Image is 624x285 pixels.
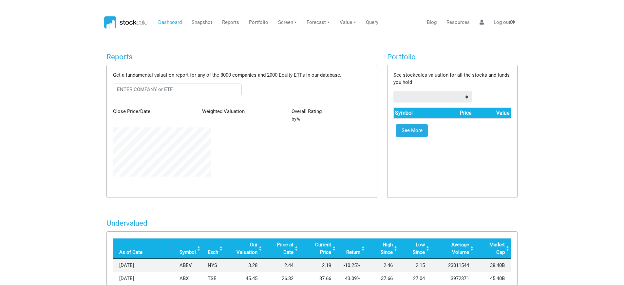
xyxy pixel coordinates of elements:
td: 37.66 [299,272,337,285]
span: Close Price/Date [113,108,150,114]
h4: Reports [106,52,377,61]
th: Symbol [394,108,435,119]
th: Symbol: activate to sort column ascending [174,238,202,259]
th: Price at Date: activate to sort column ascending [263,238,299,259]
th: Low Since: activate to sort column ascending [399,238,431,259]
h4: Portfolio [387,52,518,61]
td: 2.44 [263,259,299,272]
td: 43.09% [337,272,366,285]
td: 37.66 [366,272,399,285]
a: Value [337,16,359,29]
td: 23011544 [431,259,475,272]
td: -10.25% [337,259,366,272]
p: See stockcalcs valuation for all the stocks and funds you hold [393,71,511,86]
p: Get a fundamental valuation report for any of the 8000 companies and 2000 Equity ETFs in our data... [113,71,371,79]
a: Forecast [304,16,332,29]
td: 2.46 [366,259,399,272]
a: See More [396,124,428,137]
a: Blog [424,16,439,29]
td: 27.04 [399,272,431,285]
td: [DATE] [113,259,174,272]
th: Price [435,108,472,119]
td: ABX [174,272,202,285]
td: [DATE] [113,272,174,285]
th: Return: activate to sort column ascending [337,238,366,259]
th: Market Cap: activate to sort column ascending [475,238,511,259]
th: Value [472,108,511,119]
a: Screen [275,16,299,29]
th: Our Valuation: activate to sort column ascending [224,238,263,259]
td: 45.40B [475,272,511,285]
td: 38.40B [475,259,511,272]
td: 2.15 [399,259,431,272]
td: 26.32 [263,272,299,285]
th: Current Price: activate to sort column ascending [299,238,337,259]
a: Query [363,16,381,29]
a: Portfolio [246,16,271,29]
a: Log out [491,16,518,29]
input: ENTER COMPANY or ETF [113,84,242,95]
span: Weighted Valuation [202,108,245,114]
td: 45.45 [224,272,263,285]
h4: Undervalued [106,219,518,228]
td: 3972371 [431,272,475,285]
a: Dashboard [156,16,184,29]
span: Overall Rating [292,108,322,114]
th: Exch: activate to sort column ascending [202,238,224,259]
td: TSE [202,272,224,285]
td: ABEV [174,259,202,272]
div: by % [287,108,376,123]
td: 3.28 [224,259,263,272]
td: NYS [202,259,224,272]
a: Snapshot [189,16,215,29]
th: As of Date: activate to sort column descending [113,238,174,259]
a: Reports [219,16,241,29]
a: Resources [444,16,472,29]
td: 2.19 [299,259,337,272]
th: Average Volume: activate to sort column ascending [431,238,475,259]
th: High Since: activate to sort column ascending [366,238,399,259]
